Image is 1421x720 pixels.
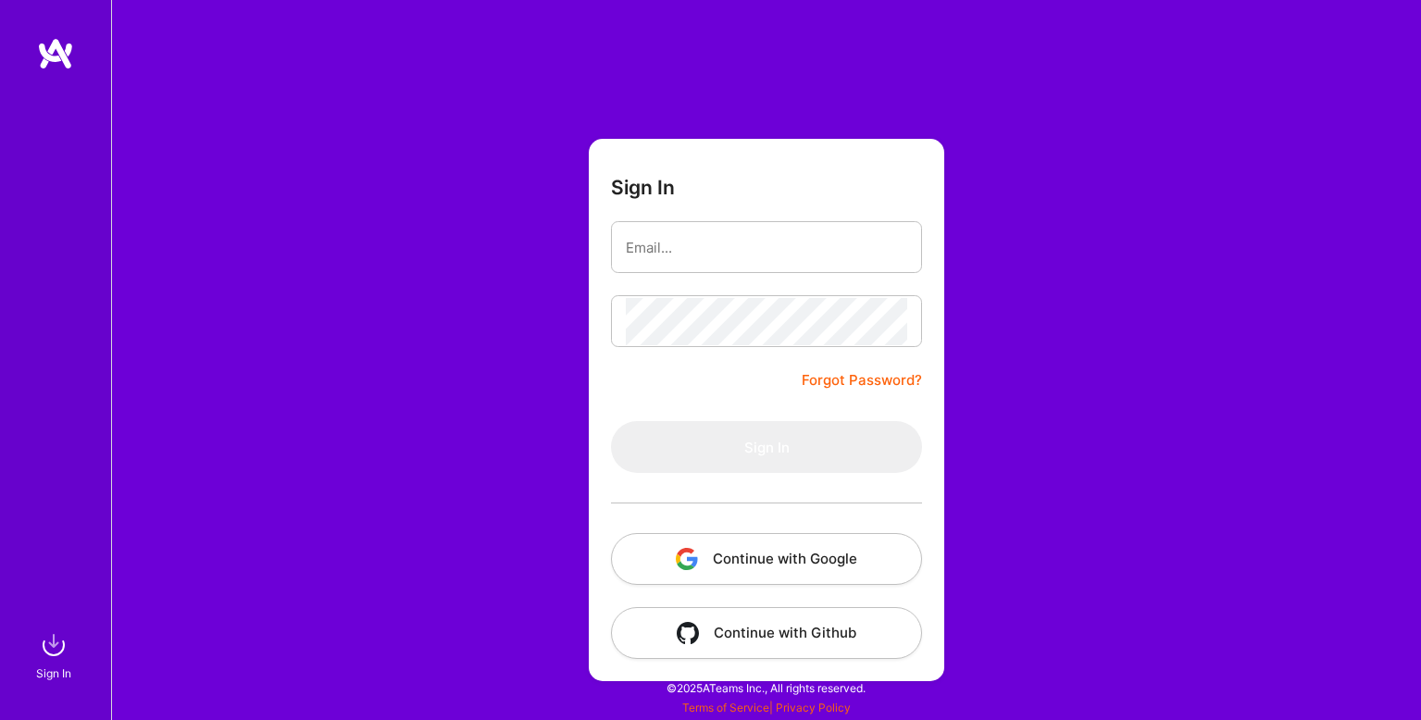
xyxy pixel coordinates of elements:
[776,701,851,714] a: Privacy Policy
[111,664,1421,711] div: © 2025 ATeams Inc., All rights reserved.
[611,533,922,585] button: Continue with Google
[611,176,675,199] h3: Sign In
[676,548,698,570] img: icon
[611,421,922,473] button: Sign In
[677,622,699,644] img: icon
[682,701,851,714] span: |
[611,607,922,659] button: Continue with Github
[802,369,922,391] a: Forgot Password?
[37,37,74,70] img: logo
[35,627,72,664] img: sign in
[39,627,72,683] a: sign inSign In
[36,664,71,683] div: Sign In
[626,224,907,271] input: Email...
[682,701,769,714] a: Terms of Service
